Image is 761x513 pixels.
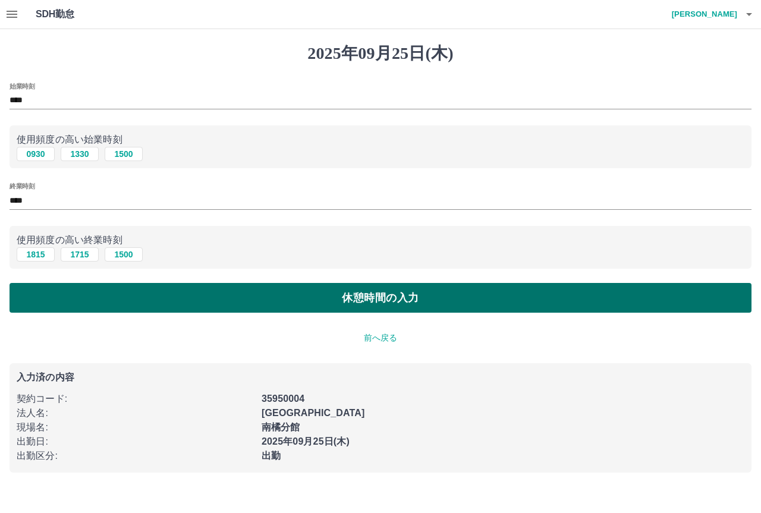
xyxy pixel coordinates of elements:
p: 法人名 : [17,406,254,420]
button: 0930 [17,147,55,161]
p: 現場名 : [17,420,254,435]
h1: 2025年09月25日(木) [10,43,751,64]
button: 1500 [105,147,143,161]
p: 契約コード : [17,392,254,406]
p: 使用頻度の高い終業時刻 [17,233,744,247]
label: 始業時刻 [10,81,34,90]
p: 前へ戻る [10,332,751,344]
button: 1815 [17,247,55,262]
button: 1500 [105,247,143,262]
button: 1715 [61,247,99,262]
b: 南橘分館 [262,422,300,432]
p: 出勤日 : [17,435,254,449]
b: 2025年09月25日(木) [262,436,350,446]
p: 使用頻度の高い始業時刻 [17,133,744,147]
b: [GEOGRAPHIC_DATA] [262,408,365,418]
p: 出勤区分 : [17,449,254,463]
b: 35950004 [262,394,304,404]
label: 終業時刻 [10,182,34,191]
b: 出勤 [262,451,281,461]
p: 入力済の内容 [17,373,744,382]
button: 休憩時間の入力 [10,283,751,313]
button: 1330 [61,147,99,161]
